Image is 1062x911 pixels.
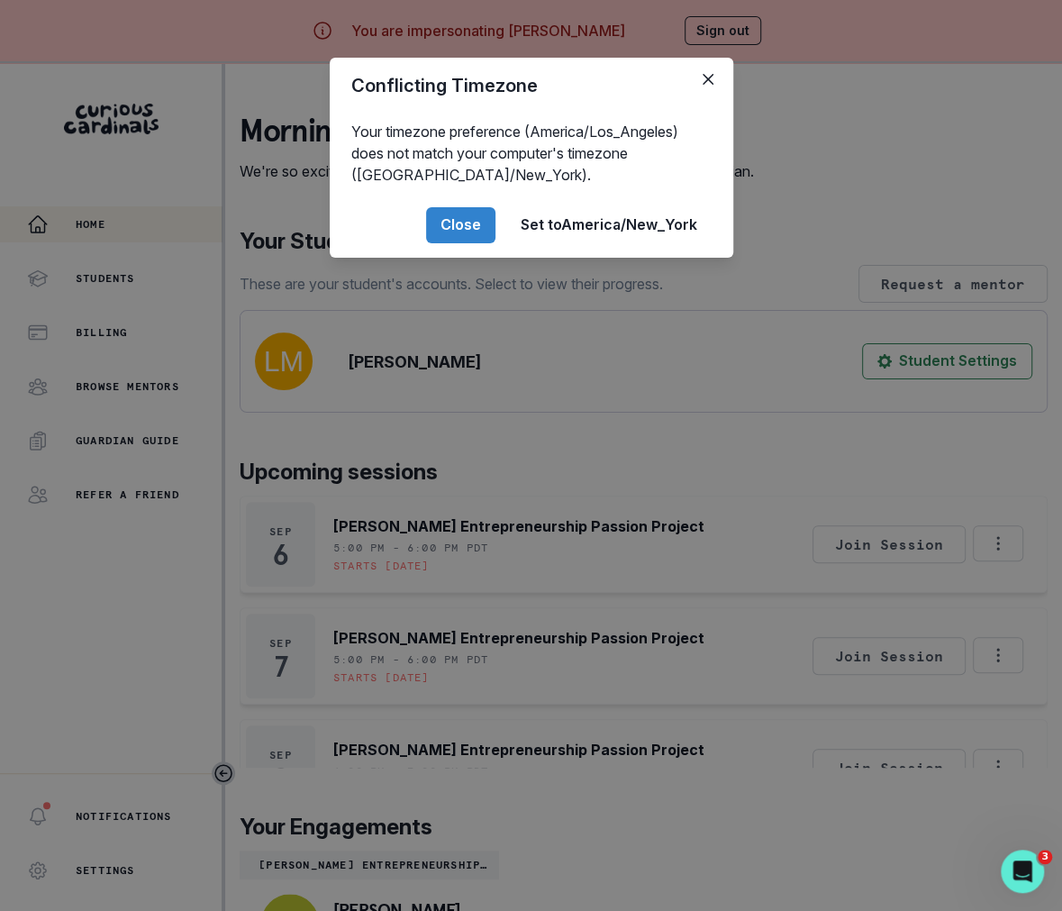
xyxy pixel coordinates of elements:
iframe: Intercom live chat [1001,850,1044,893]
button: Close [694,65,722,94]
span: 3 [1038,850,1052,864]
button: Close [426,207,495,243]
div: Your timezone preference (America/Los_Angeles) does not match your computer's timezone ([GEOGRAPH... [330,114,733,193]
header: Conflicting Timezone [330,58,733,114]
button: Set toAmerica/New_York [506,207,712,243]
